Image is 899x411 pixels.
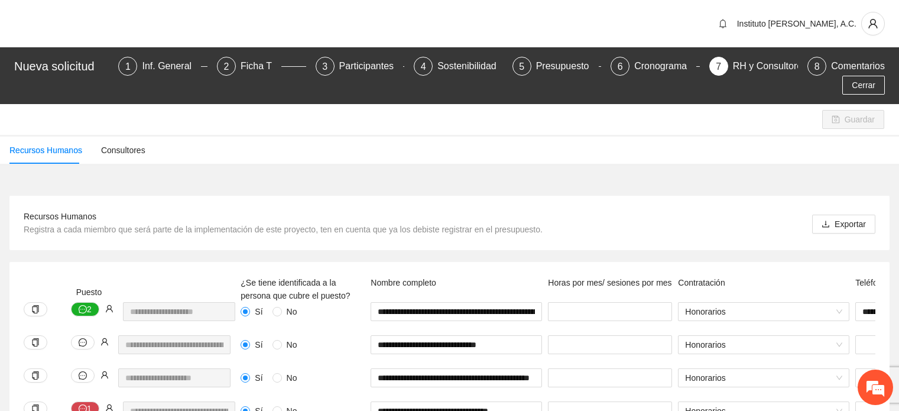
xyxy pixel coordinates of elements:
span: message [79,338,87,347]
span: bell [714,19,732,28]
span: Honorarios [685,336,842,354]
div: Inf. General [142,57,201,76]
span: No [282,371,302,384]
div: 5Presupuesto [512,57,602,76]
span: Cerrar [852,79,875,92]
div: 8Comentarios [807,57,885,76]
button: bell [713,14,732,33]
div: 6Cronograma [611,57,700,76]
div: 3Participantes [316,57,405,76]
span: 3 [322,62,327,72]
span: copy [31,305,40,313]
span: 4 [421,62,426,72]
span: Exportar [835,218,866,231]
span: Contratación [678,278,725,287]
span: message [79,305,87,315]
span: 7 [716,62,721,72]
div: Comentarios [831,57,885,76]
span: 2 [224,62,229,72]
span: 5 [519,62,524,72]
div: Recursos Humanos [9,144,82,157]
span: ¿Se tiene identificada a la persona que cubre el puesto? [241,278,350,300]
span: Recursos Humanos [24,212,96,221]
span: Puesto [76,287,102,297]
button: message [71,368,95,383]
span: user [862,18,884,29]
button: copy [24,368,47,383]
div: RH y Consultores [733,57,816,76]
span: 8 [814,62,820,72]
div: Presupuesto [536,57,599,76]
span: Instituto [PERSON_NAME], A.C. [737,19,856,28]
span: 6 [618,62,623,72]
div: Consultores [101,144,145,157]
button: message2 [71,302,99,316]
button: user [861,12,885,35]
div: Ficha T [241,57,281,76]
span: user [105,305,113,313]
button: downloadExportar [812,215,875,234]
div: 1Inf. General [118,57,207,76]
span: 1 [125,62,131,72]
button: copy [24,302,47,316]
span: user [100,338,109,346]
span: copy [31,338,40,347]
button: saveGuardar [822,110,884,129]
span: user [100,371,109,379]
span: No [282,338,302,351]
span: Nombre completo [371,278,436,287]
div: 7RH y Consultores [709,57,799,76]
div: 2Ficha T [217,57,306,76]
div: Nueva solicitud [14,57,111,76]
span: No [282,305,302,318]
span: Teléfono [855,278,887,287]
span: message [79,371,87,380]
div: 4Sostenibilidad [414,57,503,76]
span: copy [31,371,40,380]
div: Participantes [339,57,404,76]
div: Sostenibilidad [437,57,506,76]
span: download [822,220,830,229]
span: Horas por mes/ sesiones por mes [548,278,671,287]
button: message [71,335,95,349]
span: Honorarios [685,303,842,321]
div: Cronograma [634,57,696,76]
span: Sí [250,371,267,384]
span: Sí [250,338,267,351]
button: Cerrar [842,76,885,95]
span: Registra a cada miembro que será parte de la implementación de este proyecto, ten en cuenta que y... [24,225,543,234]
button: copy [24,335,47,349]
span: Honorarios [685,369,842,387]
span: Sí [250,305,267,318]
